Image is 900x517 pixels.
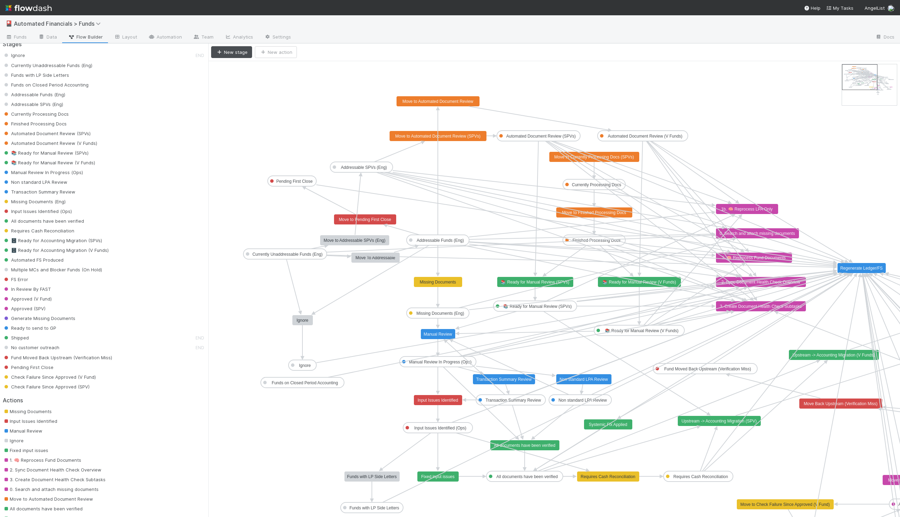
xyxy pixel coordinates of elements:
text: All documents have been verified [497,474,558,479]
h2: Actions [3,397,206,404]
span: In Review By FAST [3,286,51,292]
text: 📚 Ready for Manual Review (V Funds) [605,328,678,333]
span: 0. Search and attach missing documents [3,486,99,492]
text: Funds with LP Side Letters [349,506,399,510]
text: 1b. 🧠 Reprocess LPA Only [721,206,773,212]
span: 📚 Ready for Manual Review (SPVs) [3,150,89,156]
text: Non standard LPA Review [558,398,607,403]
span: All documents have been verified [3,218,84,224]
span: Check Failure Since Approved (V Fund) [3,374,96,380]
span: All documents have been verified [3,506,83,511]
a: My Tasks [826,5,853,11]
text: Move to Currently Processing Docs (SPVs) [554,155,634,159]
span: 2. Sync Document Health Check Overview [3,467,101,473]
text: Requires Cash Reconciliation [673,474,728,479]
span: Fund Moved Back Upstream (Verification Miss) [3,355,112,360]
span: Automated Financials > Funds [14,20,104,27]
text: Move To Addressable [356,255,395,260]
text: Ignore [299,363,311,368]
span: Approved (SPV) [3,306,45,311]
span: Fixed input issues [3,448,48,453]
text: Move to Automated Document Review [402,99,473,104]
text: Systemic Fix Applied [589,422,627,427]
span: Currently Unaddressable Funds (Eng) [3,63,92,68]
span: Funds on Closed Period Accounting [3,82,89,88]
span: Manual Review In Progress (Ops) [3,170,83,175]
text: Addressable Funds (Eng) [417,238,464,243]
text: Move to Check Failure Since Approved (V Fund) [740,502,830,507]
a: Team [187,32,219,43]
h2: Stages [3,41,206,48]
span: Ignore [3,438,24,443]
span: Requires Cash Reconciliation [3,228,74,233]
span: Missing Documents (Eng) [3,199,66,204]
span: Input Issues Identified (Ops) [3,208,72,214]
span: No customer outreach [3,345,59,350]
text: Fixed input issues [421,474,455,479]
text: Move to Automated Document Review (SPVs) [395,134,480,139]
span: Shipped [3,335,29,340]
text: Upstream -> Accounting Migration (V Funds) [792,353,875,358]
span: Ready to send to GP [3,325,56,331]
text: Requires Cash Reconciliation [581,474,635,479]
text: Move to Finished Processing Docs [562,210,626,215]
span: Missing Documents [3,409,52,414]
span: Addressable SPVs (Eng) [3,101,63,107]
text: Move Back Upstream (Verification Miss) [804,401,878,406]
text: 📚 Ready for Manual Review (SPVs) [501,279,569,285]
span: 🎴 [6,20,12,26]
span: Flow Builder [68,33,103,40]
small: END [195,335,204,340]
span: Non standard LPA Review [3,179,67,185]
text: Automated Document Review (SPVs) [506,134,576,139]
small: END [195,53,204,58]
text: Fund Moved Back Upstream (Verification Miss) [664,367,751,371]
span: FS Error [3,277,28,282]
text: Manual Review In Progress (Ops) [409,360,472,364]
text: Regenerate Ledger/FS [840,266,883,271]
text: 3. Create Document Health Check Subtasks [720,304,801,309]
text: Transaction Summary Review [485,398,541,403]
text: Move to Pending First Close [339,217,391,222]
span: Finished Processing Docs [3,121,67,126]
text: Input Issues Identified (Ops) [414,426,466,430]
text: Automated Document Review (V Funds) [608,134,683,139]
text: Transaction Summary Review [476,377,532,382]
span: Multiple MCs and Blocker Funds (On Hold) [3,267,102,272]
text: Funds with LP Side Letters [347,474,397,479]
button: New stage [211,46,252,58]
a: Analytics [219,32,259,43]
text: All documents have been verified [494,443,556,448]
small: END [195,345,204,350]
span: AngelList [865,5,885,11]
text: 📚 Ready for Manual Review (SPVs) [503,304,572,309]
img: logo-inverted-e16ddd16eac7371096b0.svg [6,2,52,14]
text: Non standard LPA Review [559,377,608,382]
span: Pending First Close [3,364,53,370]
text: 0. Search and attach missing documents [720,231,795,236]
a: Layout [108,32,143,43]
text: Upstream -> Accounting Migration (SPV) [682,419,757,424]
span: Currently Processing Docs [3,111,69,117]
span: Input Issues Identified [3,418,57,424]
text: Pending First Close [276,179,313,184]
text: Funds on Closed Period Accounting [272,380,338,385]
text: 📚 Ready for Manual Review (V Funds) [602,279,676,285]
text: Currently Processing Docs [572,182,621,187]
span: Funds with LP Side Letters [3,72,69,78]
span: Ignore [3,52,25,58]
text: Missing Documents (Eng) [416,311,464,316]
a: Settings [259,32,297,43]
span: Move to Automated Document Review [3,496,93,502]
span: 1. 🧠 Reprocess Fund Documents [3,457,81,463]
span: 📚 Ready for Manual Review (V Funds) [3,160,95,165]
span: Approved (V Fund) [3,296,52,302]
button: New action [255,46,297,58]
span: Automated FS Produced [3,257,64,263]
text: Addressable SPVs (Eng) [341,165,387,170]
span: Automated Document Review (V Funds) [3,140,97,146]
text: Missing Documents [420,280,456,285]
a: Flow Builder [62,32,108,43]
span: Funds [6,33,27,40]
